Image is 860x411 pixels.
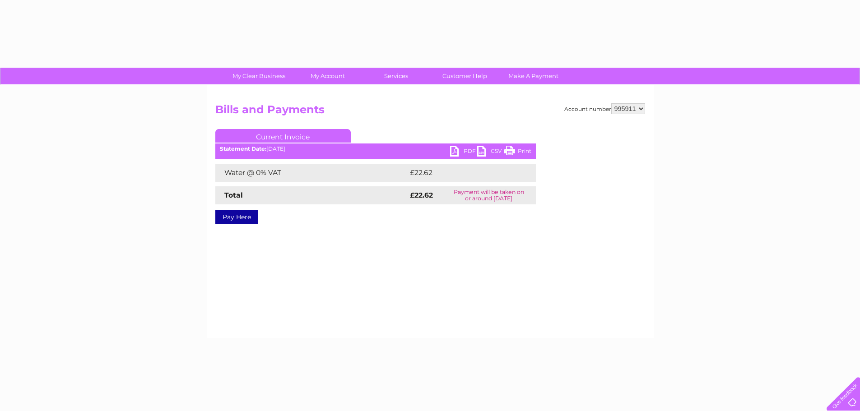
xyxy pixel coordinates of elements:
[215,210,258,224] a: Pay Here
[290,68,365,84] a: My Account
[220,145,266,152] b: Statement Date:
[224,191,243,199] strong: Total
[215,146,536,152] div: [DATE]
[408,164,517,182] td: £22.62
[564,103,645,114] div: Account number
[496,68,571,84] a: Make A Payment
[442,186,536,204] td: Payment will be taken on or around [DATE]
[215,103,645,120] h2: Bills and Payments
[428,68,502,84] a: Customer Help
[450,146,477,159] a: PDF
[410,191,433,199] strong: £22.62
[477,146,504,159] a: CSV
[359,68,433,84] a: Services
[215,164,408,182] td: Water @ 0% VAT
[504,146,531,159] a: Print
[215,129,351,143] a: Current Invoice
[222,68,296,84] a: My Clear Business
